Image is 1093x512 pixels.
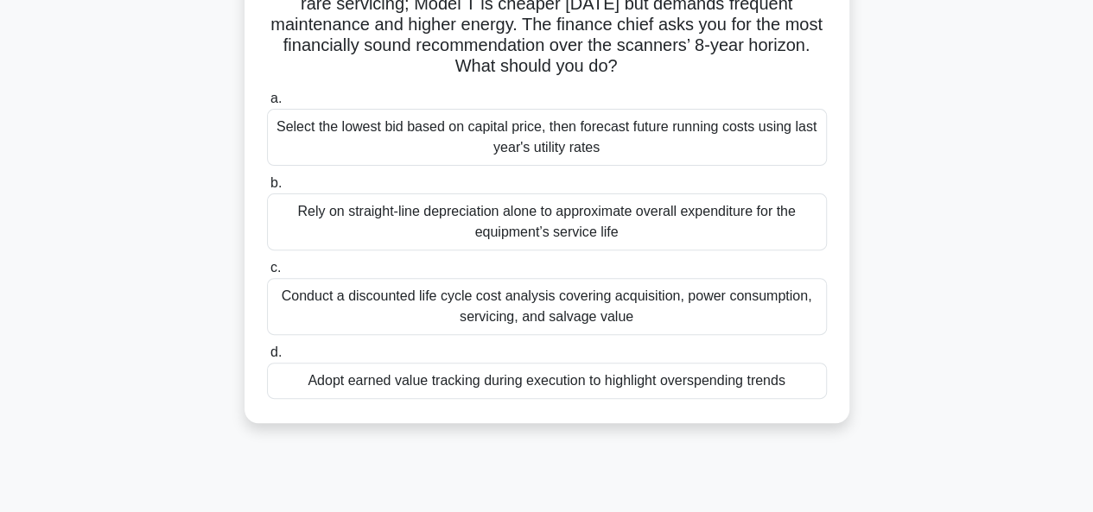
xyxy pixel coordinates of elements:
[267,193,827,250] div: Rely on straight-line depreciation alone to approximate overall expenditure for the equipment’s s...
[267,278,827,335] div: Conduct a discounted life cycle cost analysis covering acquisition, power consumption, servicing,...
[270,260,281,275] span: c.
[270,91,282,105] span: a.
[267,109,827,166] div: Select the lowest bid based on capital price, then forecast future running costs using last year'...
[267,363,827,399] div: Adopt earned value tracking during execution to highlight overspending trends
[270,344,282,359] span: d.
[270,175,282,190] span: b.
